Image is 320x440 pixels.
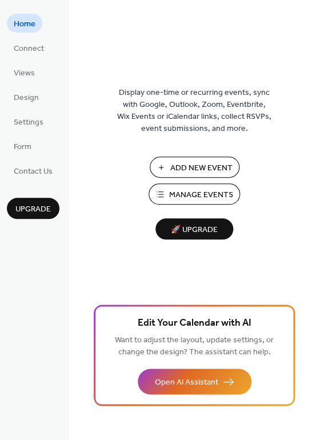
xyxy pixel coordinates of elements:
[162,222,226,238] span: 🚀 Upgrade
[7,87,46,106] a: Design
[138,369,251,394] button: Open AI Assistant
[7,14,42,33] a: Home
[14,141,31,153] span: Form
[169,189,233,201] span: Manage Events
[14,67,35,79] span: Views
[115,333,274,360] span: Want to adjust the layout, update settings, or change the design? The assistant can help.
[7,63,42,82] a: Views
[155,377,218,389] span: Open AI Assistant
[14,166,53,178] span: Contact Us
[149,183,240,205] button: Manage Events
[7,198,59,219] button: Upgrade
[7,161,59,180] a: Contact Us
[7,137,38,155] a: Form
[7,112,50,131] a: Settings
[138,315,251,331] span: Edit Your Calendar with AI
[7,38,51,57] a: Connect
[14,18,35,30] span: Home
[155,218,233,239] button: 🚀 Upgrade
[15,203,51,215] span: Upgrade
[150,157,239,178] button: Add New Event
[117,87,271,135] span: Display one-time or recurring events, sync with Google, Outlook, Zoom, Eventbrite, Wix Events or ...
[14,92,39,104] span: Design
[170,162,233,174] span: Add New Event
[14,117,43,129] span: Settings
[14,43,44,55] span: Connect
